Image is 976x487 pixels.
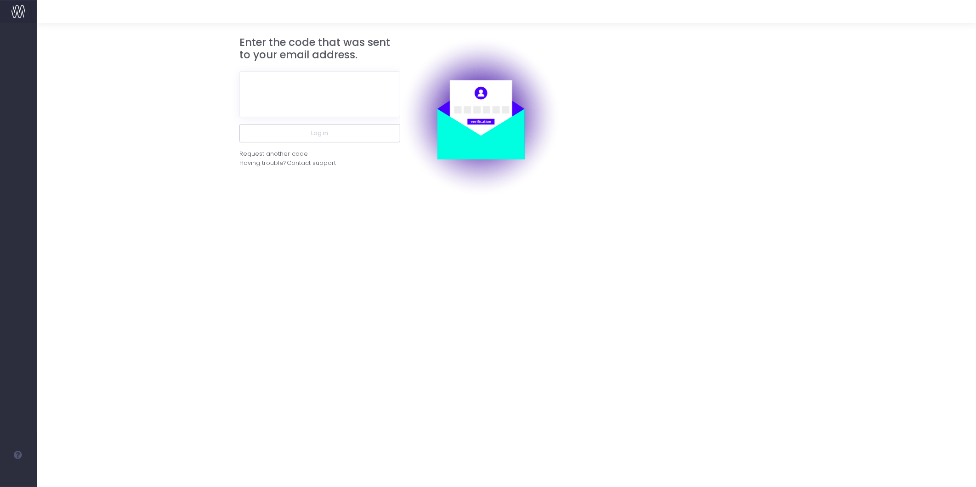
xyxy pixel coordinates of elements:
[287,159,336,168] span: Contact support
[239,159,400,168] div: Having trouble?
[11,469,25,482] img: images/default_profile_image.png
[239,36,400,62] h3: Enter the code that was sent to your email address.
[239,124,400,142] button: Log in
[239,149,308,159] div: Request another code
[400,36,561,197] img: auth.png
